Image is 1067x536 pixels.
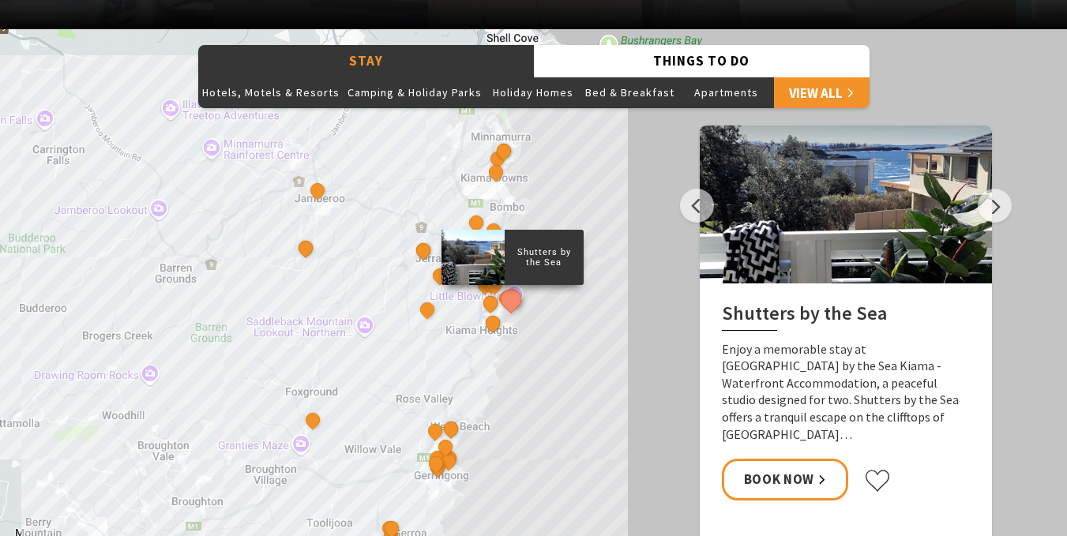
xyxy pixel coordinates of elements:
button: See detail about Cicada Luxury Camping [413,240,434,261]
button: Previous [680,189,714,223]
button: Click to favourite Shutters by the Sea [864,469,891,493]
button: See detail about Jamberoo Pub and Saleyard Motel [307,180,328,201]
button: See detail about Jamberoo Valley Farm Cottages [295,238,316,258]
button: See detail about Shutters by the Sea [496,285,525,314]
button: See detail about Park Ridge Retreat [427,457,448,478]
button: Holiday Homes [486,77,581,108]
button: See detail about Werri Beach Holiday Park [435,437,456,457]
button: See detail about Saddleback Grove [416,299,437,320]
a: Book Now [722,459,849,500]
h2: Shutters by the Sea [722,302,970,331]
button: Bed & Breakfast [581,77,678,108]
button: See detail about Greyleigh Kiama [430,265,450,286]
button: Hotels, Motels & Resorts [198,77,344,108]
button: See detail about BIG4 Easts Beach Holiday Park [480,293,501,313]
p: Enjoy a memorable stay at [GEOGRAPHIC_DATA] by the Sea Kiama - Waterfront Accommodation, a peacef... [722,341,970,444]
button: Things To Do [534,45,870,77]
button: See detail about Beach House on Johnson [494,141,514,161]
button: See detail about Sundara Beach House [441,418,461,439]
p: Shutters by the Sea [504,245,583,270]
button: See detail about That Retro Place Kiama [466,212,487,233]
button: Camping & Holiday Parks [344,77,486,108]
button: See detail about Mercure Gerringong Resort [425,421,445,441]
button: See detail about Kendalls Beach Holiday Park [483,275,504,295]
button: Stay [198,45,534,77]
button: See detail about Bask at Loves Bay [483,313,503,333]
button: Next [978,189,1012,223]
button: See detail about Casa Mar Azul [485,162,505,182]
button: Apartments [678,77,774,108]
a: View All [774,77,870,108]
button: See detail about EagleView Park [302,410,323,430]
button: See detail about Coast and Country Holidays [426,453,446,474]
